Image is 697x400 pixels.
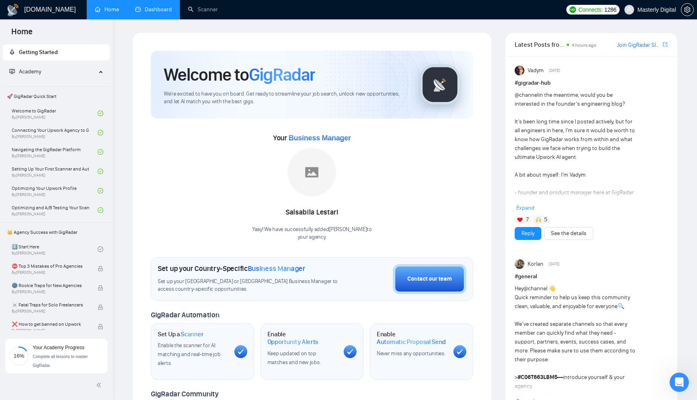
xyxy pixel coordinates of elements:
span: Complete all lessons to master GigRadar. [33,354,88,368]
span: rocket [9,49,15,55]
span: 7 [526,216,529,224]
span: lock [98,304,103,310]
span: 1286 [604,5,616,14]
span: We're excited to have you on board. Get ready to streamline your job search, unlock new opportuni... [164,90,407,106]
span: Opportunity Alerts [267,338,319,346]
span: Business Manager [248,264,305,273]
a: Optimizing and A/B Testing Your Scanner for Better ResultsBy[PERSON_NAME] [12,201,98,219]
span: By [PERSON_NAME] [12,270,89,275]
span: double-left [96,381,104,389]
span: Enable the scanner for AI matching and real-time job alerts. [158,342,220,367]
li: Getting Started [3,44,110,60]
span: GigRadar [249,64,315,85]
button: See the details [544,227,593,240]
span: lock [98,324,103,329]
a: Connecting Your Upwork Agency to GigRadarBy[PERSON_NAME] [12,124,98,142]
span: Your [273,133,351,142]
a: See the details [551,229,586,238]
span: Scanner [181,330,203,338]
a: homeHome [95,6,119,13]
span: Connects: [578,5,603,14]
img: gigradar-logo.png [420,65,460,105]
h1: Enable [267,330,338,346]
p: your agency . [252,233,372,241]
strong: — [518,374,563,381]
span: 4 hours ago [572,42,597,48]
span: lock [98,266,103,271]
iframe: Intercom live chat [670,373,689,392]
span: [DATE] [549,260,559,268]
span: Automatic Proposal Send [377,338,446,346]
button: setting [681,3,694,16]
a: Reply [522,229,534,238]
img: Vadym [515,66,524,75]
span: 👋 [549,285,555,292]
span: Expand [516,204,534,211]
span: GigRadar Community [151,390,219,398]
span: 16% [9,353,29,358]
span: user [626,7,632,12]
a: Optimizing Your Upwork ProfileBy[PERSON_NAME] [12,182,98,200]
span: 🚀 GigRadar Quick Start [4,88,109,104]
h1: Enable [377,330,447,346]
img: upwork-logo.png [570,6,576,13]
span: 🔍 [618,303,624,310]
span: Getting Started [19,49,58,56]
span: check-circle [98,110,103,116]
span: Business Manager [288,134,351,142]
img: logo [6,4,19,17]
a: export [663,41,668,48]
a: setting [681,6,694,13]
span: check-circle [98,246,103,252]
a: Join GigRadar Slack Community [617,41,661,50]
span: @channel [524,285,547,292]
span: ❌ How to get banned on Upwork [12,320,89,328]
div: Contact our team [407,275,452,283]
span: #C06T5SLR7CM [518,392,558,398]
a: Setting Up Your First Scanner and Auto-BidderBy[PERSON_NAME] [12,162,98,180]
h1: Set up your Country-Specific [158,264,305,273]
span: [DATE] [549,67,560,74]
span: Keep updated on top matches and new jobs. [267,350,321,366]
div: Salsabila Lestari [252,206,372,219]
span: fund-projection-screen [9,69,15,74]
div: in the meantime, would you be interested in the founder’s engineering blog? It’s been long time s... [515,91,637,330]
span: By [PERSON_NAME] [12,290,89,294]
span: Academy [9,68,41,75]
span: setting [681,6,693,13]
a: searchScanner [188,6,218,13]
span: check-circle [98,169,103,174]
span: Set up your [GEOGRAPHIC_DATA] or [GEOGRAPHIC_DATA] Business Manager to access country-specific op... [158,278,343,293]
img: ❤️ [517,217,523,223]
button: Reply [515,227,541,240]
span: lock [98,285,103,291]
img: placeholder.png [288,148,336,196]
span: check-circle [98,207,103,213]
h1: Set Up a [158,330,203,338]
span: 👑 Agency Success with GigRadar [4,224,109,240]
span: check-circle [98,188,103,194]
a: Welcome to GigRadarBy[PERSON_NAME] [12,104,98,122]
span: check-circle [98,130,103,135]
a: 1️⃣ Start HereBy[PERSON_NAME] [12,240,98,258]
span: 5 [544,216,547,224]
span: Korlan [528,260,543,269]
span: Latest Posts from the GigRadar Community [515,40,564,50]
span: By [PERSON_NAME] [12,309,89,314]
span: GigRadar Automation [151,310,219,319]
button: Contact our team [393,264,466,294]
span: Vadym [528,66,544,75]
h1: Welcome to [164,64,315,85]
img: 🙌 [536,217,541,223]
span: @channel [515,92,538,98]
span: ☠️ Fatal Traps for Solo Freelancers [12,301,89,309]
a: dashboardDashboard [135,6,172,13]
span: Never miss any opportunities. [377,350,445,357]
span: Home [5,26,39,43]
span: Your Academy Progress [33,345,84,350]
span: check-circle [98,149,103,155]
strong: — [518,392,563,398]
span: #C06T663LBM5 [518,374,557,381]
span: 🌚 Rookie Traps for New Agencies [12,281,89,290]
